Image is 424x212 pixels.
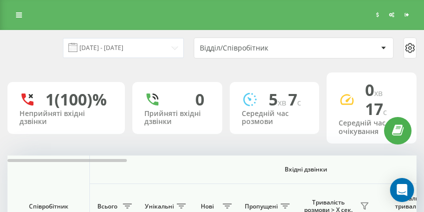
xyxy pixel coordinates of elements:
[242,109,308,126] div: Середній час розмови
[195,202,220,210] span: Нові
[390,178,414,202] div: Open Intercom Messenger
[45,90,107,109] div: 1 (100)%
[365,79,383,100] span: 0
[339,119,405,136] div: Середній час очікування
[200,44,319,52] div: Відділ/Співробітник
[278,97,288,108] span: хв
[383,106,387,117] span: c
[95,202,120,210] span: Всього
[144,109,210,126] div: Прийняті вхідні дзвінки
[374,87,383,98] span: хв
[269,88,288,110] span: 5
[288,88,301,110] span: 7
[195,90,204,109] div: 0
[19,109,113,126] div: Неприйняті вхідні дзвінки
[16,202,81,210] span: Співробітник
[297,97,301,108] span: c
[245,202,278,210] span: Пропущені
[365,98,387,119] span: 17
[145,202,174,210] span: Унікальні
